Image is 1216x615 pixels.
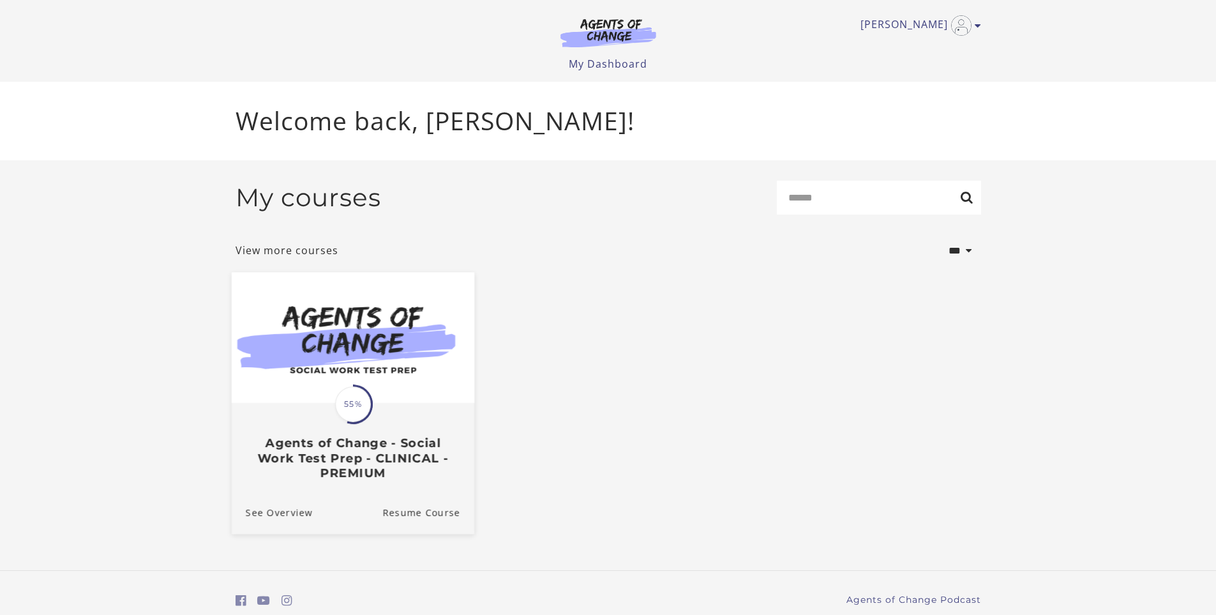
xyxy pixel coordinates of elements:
a: My Dashboard [569,57,647,71]
i: https://www.facebook.com/groups/aswbtestprep (Open in a new window) [236,595,246,607]
h2: My courses [236,183,381,213]
a: https://www.youtube.com/c/AgentsofChangeTestPrepbyMeaganMitchell (Open in a new window) [257,591,270,610]
a: Agents of Change Podcast [846,593,981,607]
a: Toggle menu [860,15,975,36]
h3: Agents of Change - Social Work Test Prep - CLINICAL - PREMIUM [245,436,460,480]
img: Agents of Change Logo [547,18,670,47]
a: https://www.instagram.com/agentsofchangeprep/ (Open in a new window) [281,591,292,610]
p: Welcome back, [PERSON_NAME]! [236,102,981,140]
span: 55% [335,386,371,422]
i: https://www.youtube.com/c/AgentsofChangeTestPrepbyMeaganMitchell (Open in a new window) [257,595,270,607]
i: https://www.instagram.com/agentsofchangeprep/ (Open in a new window) [281,595,292,607]
a: View more courses [236,243,338,258]
a: Agents of Change - Social Work Test Prep - CLINICAL - PREMIUM: Resume Course [382,490,474,533]
a: https://www.facebook.com/groups/aswbtestprep (Open in a new window) [236,591,246,610]
a: Agents of Change - Social Work Test Prep - CLINICAL - PREMIUM: See Overview [231,490,312,533]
